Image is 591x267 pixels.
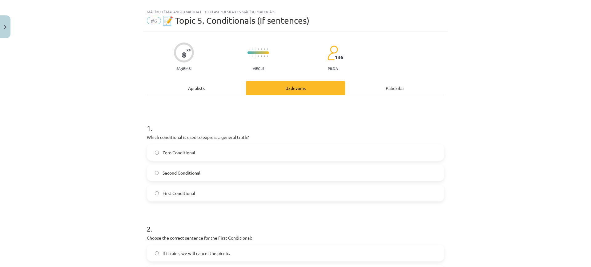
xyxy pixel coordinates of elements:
[246,81,345,95] div: Uzdevums
[155,151,159,155] input: Zero Conditional
[267,55,268,57] img: icon-short-line-57e1e144782c952c97e751825c79c345078a6d821885a25fce030b3d8c18986b.svg
[267,48,268,50] img: icon-short-line-57e1e144782c952c97e751825c79c345078a6d821885a25fce030b3d8c18986b.svg
[147,214,444,233] h1: 2 .
[182,51,186,59] div: 8
[163,190,195,196] span: First Conditional
[174,66,194,71] p: Saņemsi
[163,170,200,176] span: Second Conditional
[163,15,309,26] span: 📝 Topic 5. Conditionals (If sentences)
[147,17,161,24] span: #6
[147,81,246,95] div: Apraksts
[155,191,159,195] input: First Conditional
[264,48,265,50] img: icon-short-line-57e1e144782c952c97e751825c79c345078a6d821885a25fce030b3d8c18986b.svg
[187,48,191,52] span: XP
[4,25,6,29] img: icon-close-lesson-0947bae3869378f0d4975bcd49f059093ad1ed9edebbc8119c70593378902aed.svg
[147,113,444,132] h1: 1 .
[163,250,230,257] span: If it rains, we will cancel the picnic.
[328,66,338,71] p: pilda
[155,171,159,175] input: Second Conditional
[147,134,444,140] p: Which conditional is used to express a general truth?
[147,235,444,241] p: Choose the correct sentence for the First Conditional:
[327,45,338,61] img: students-c634bb4e5e11cddfef0936a35e636f08e4e9abd3cc4e673bd6f9a4125e45ecb1.svg
[261,48,262,50] img: icon-short-line-57e1e144782c952c97e751825c79c345078a6d821885a25fce030b3d8c18986b.svg
[253,66,264,71] p: Viegls
[261,55,262,57] img: icon-short-line-57e1e144782c952c97e751825c79c345078a6d821885a25fce030b3d8c18986b.svg
[155,251,159,255] input: If it rains, we will cancel the picnic.
[163,149,195,156] span: Zero Conditional
[335,55,343,60] span: 136
[147,10,444,14] div: Mācību tēma: Angļu valoda i - 10.klase 1.ieskaites mācību materiāls
[264,55,265,57] img: icon-short-line-57e1e144782c952c97e751825c79c345078a6d821885a25fce030b3d8c18986b.svg
[345,81,444,95] div: Palīdzība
